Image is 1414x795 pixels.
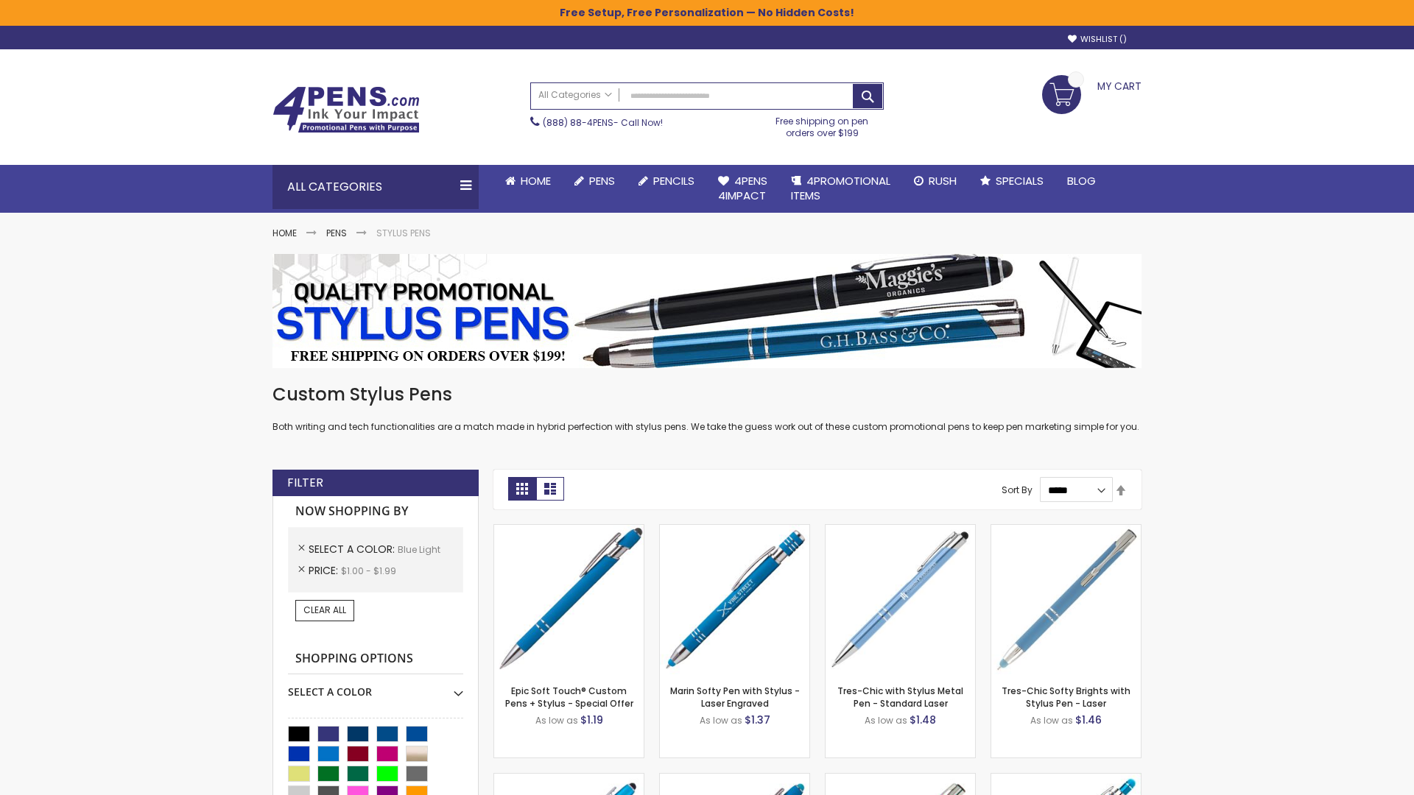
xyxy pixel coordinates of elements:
span: 4Pens 4impact [718,173,767,203]
strong: Now Shopping by [288,496,463,527]
strong: Filter [287,475,323,491]
a: Tres-Chic Softy Brights with Stylus Pen - Laser-Blue - Light [991,524,1141,537]
div: Select A Color [288,674,463,699]
span: Rush [929,173,957,188]
img: Tres-Chic Softy Brights with Stylus Pen - Laser-Blue - Light [991,525,1141,674]
a: Clear All [295,600,354,621]
a: 4P-MS8B-Blue - Light [494,524,644,537]
strong: Shopping Options [288,643,463,675]
a: Marin Softy Pen with Stylus - Laser Engraved [670,685,800,709]
span: $1.37 [745,713,770,727]
a: Specials [968,165,1055,197]
span: Home [521,173,551,188]
a: Pens [563,165,627,197]
a: Phoenix Softy Brights with Stylus Pen - Laser-Blue - Light [991,773,1141,785]
h1: Custom Stylus Pens [272,383,1142,406]
img: Stylus Pens [272,254,1142,368]
a: Tres-Chic with Stylus Metal Pen - Standard Laser [837,685,963,709]
a: 4PROMOTIONALITEMS [779,165,902,213]
a: Home [272,227,297,239]
span: $1.48 [910,713,936,727]
span: Select A Color [309,542,398,556]
strong: Stylus Pens [376,227,431,239]
a: Marin Softy Pen with Stylus - Laser Engraved-Blue - Light [660,524,809,537]
a: 4Pens4impact [706,165,779,213]
div: Free shipping on pen orders over $199 [761,110,884,139]
span: As low as [865,714,907,727]
a: Wishlist [1068,34,1127,45]
span: 4PROMOTIONAL ITEMS [791,173,890,203]
div: All Categories [272,165,479,209]
span: $1.19 [580,713,603,727]
span: Blue Light [398,543,440,556]
a: Ellipse Stylus Pen - Standard Laser-Blue - Light [494,773,644,785]
a: Epic Soft Touch® Custom Pens + Stylus - Special Offer [505,685,633,709]
span: As low as [1030,714,1073,727]
a: (888) 88-4PENS [543,116,613,129]
a: Home [493,165,563,197]
span: As low as [535,714,578,727]
a: Tres-Chic Touch Pen - Standard Laser-Blue - Light [826,773,975,785]
span: Pens [589,173,615,188]
a: Tres-Chic Softy Brights with Stylus Pen - Laser [1002,685,1130,709]
img: 4Pens Custom Pens and Promotional Products [272,86,420,133]
a: Tres-Chic with Stylus Metal Pen - Standard Laser-Blue - Light [826,524,975,537]
a: Pencils [627,165,706,197]
span: Price [309,563,341,578]
span: Specials [996,173,1044,188]
a: All Categories [531,83,619,107]
a: Pens [326,227,347,239]
label: Sort By [1002,484,1033,496]
span: All Categories [538,89,612,101]
span: As low as [700,714,742,727]
a: Rush [902,165,968,197]
span: Pencils [653,173,694,188]
span: $1.00 - $1.99 [341,565,396,577]
a: Ellipse Softy Brights with Stylus Pen - Laser-Blue - Light [660,773,809,785]
strong: Grid [508,477,536,501]
img: Marin Softy Pen with Stylus - Laser Engraved-Blue - Light [660,525,809,674]
div: Both writing and tech functionalities are a match made in hybrid perfection with stylus pens. We ... [272,383,1142,434]
span: - Call Now! [543,116,663,129]
a: Blog [1055,165,1108,197]
img: 4P-MS8B-Blue - Light [494,525,644,674]
span: Blog [1067,173,1096,188]
img: Tres-Chic with Stylus Metal Pen - Standard Laser-Blue - Light [826,525,975,674]
span: Clear All [303,604,346,616]
span: $1.46 [1075,713,1102,727]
